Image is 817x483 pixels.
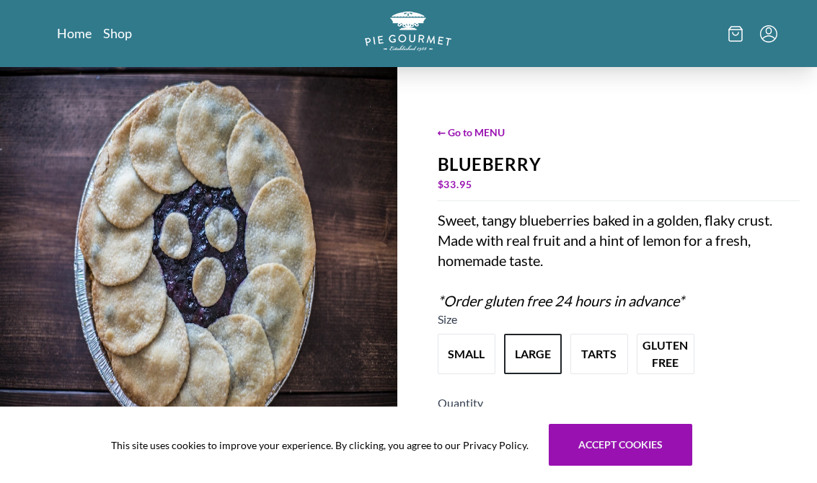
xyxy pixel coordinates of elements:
[111,438,529,453] span: This site uses cookies to improve your experience. By clicking, you agree to our Privacy Policy.
[438,312,457,326] span: Size
[365,12,451,56] a: Logo
[438,334,495,374] button: Variant Swatch
[365,12,451,51] img: logo
[438,154,800,174] div: Blueberry
[103,25,132,42] a: Shop
[438,125,800,140] span: ← Go to MENU
[438,210,800,311] div: Sweet, tangy blueberries baked in a golden, flaky crust. Made with real fruit and a hint of lemon...
[438,174,800,195] div: $ 33.95
[57,25,92,42] a: Home
[438,292,684,309] em: *Order gluten free 24 hours in advance*
[760,25,777,43] button: Menu
[504,334,562,374] button: Variant Swatch
[570,334,628,374] button: Variant Swatch
[438,396,483,409] span: Quantity
[637,334,694,374] button: Variant Swatch
[549,424,692,466] button: Accept cookies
